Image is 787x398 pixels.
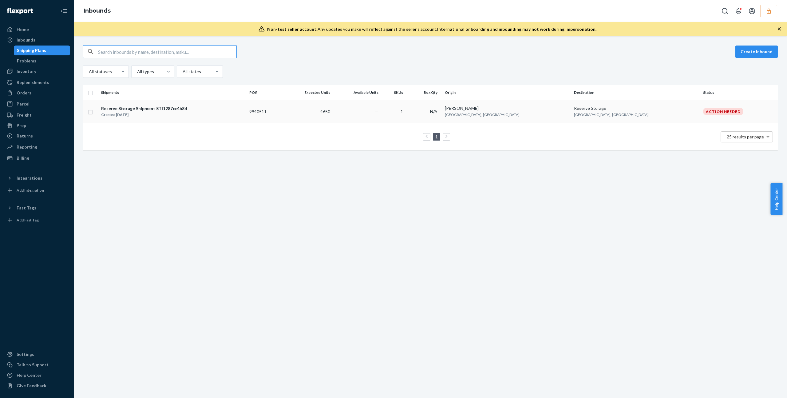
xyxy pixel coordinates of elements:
[574,105,698,111] div: Reserve Storage
[732,5,745,17] button: Open notifications
[4,203,70,213] button: Fast Tags
[735,46,778,58] button: Create inbound
[4,66,70,76] a: Inventory
[381,85,408,100] th: SKUs
[17,122,26,129] div: Prep
[4,131,70,141] a: Returns
[17,37,35,43] div: Inbounds
[430,109,437,114] span: N/A
[101,112,187,118] div: Created [DATE]
[14,46,70,55] a: Shipping Plans
[17,79,49,86] div: Replenishments
[17,58,36,64] div: Problems
[4,360,70,370] a: Talk to Support
[17,68,36,74] div: Inventory
[247,85,283,100] th: PO#
[98,85,247,100] th: Shipments
[17,175,42,181] div: Integrations
[4,110,70,120] a: Freight
[4,99,70,109] a: Parcel
[445,112,520,117] span: [GEOGRAPHIC_DATA], [GEOGRAPHIC_DATA]
[283,85,333,100] th: Expected Units
[4,142,70,152] a: Reporting
[746,5,758,17] button: Open account menu
[4,185,70,195] a: Add Integration
[17,362,49,368] div: Talk to Support
[408,85,442,100] th: Box Qty
[574,112,649,117] span: [GEOGRAPHIC_DATA], [GEOGRAPHIC_DATA]
[320,109,330,114] span: 4650
[14,56,70,66] a: Problems
[17,101,30,107] div: Parcel
[267,26,596,32] div: Any updates you make will reflect against the seller's account.
[375,109,378,114] span: —
[267,26,318,32] span: Non-test seller account:
[17,205,36,211] div: Fast Tags
[84,7,111,14] a: Inbounds
[4,381,70,391] button: Give Feedback
[4,370,70,380] a: Help Center
[58,5,70,17] button: Close Navigation
[4,88,70,98] a: Orders
[182,69,183,75] input: All states
[17,188,44,193] div: Add Integration
[98,46,236,58] input: Search inbounds by name, destination, msku...
[4,25,70,34] a: Home
[17,90,31,96] div: Orders
[17,144,37,150] div: Reporting
[17,217,39,223] div: Add Fast Tag
[445,105,569,111] div: [PERSON_NAME]
[4,121,70,130] a: Prep
[4,78,70,87] a: Replenishments
[17,155,29,161] div: Billing
[101,105,187,112] div: Reserve Storage Shipment STI1287cc4b8d
[17,383,46,389] div: Give Feedback
[701,85,778,100] th: Status
[4,35,70,45] a: Inbounds
[727,134,764,139] span: 25 results per page
[442,85,571,100] th: Origin
[79,2,116,20] ol: breadcrumbs
[437,26,596,32] span: International onboarding and inbounding may not work during impersonation.
[719,5,731,17] button: Open Search Box
[401,109,403,114] span: 1
[247,100,283,123] td: 9940511
[4,349,70,359] a: Settings
[7,8,33,14] img: Flexport logo
[17,351,34,357] div: Settings
[17,47,46,54] div: Shipping Plans
[88,69,89,75] input: All statuses
[17,112,32,118] div: Freight
[4,173,70,183] button: Integrations
[571,85,701,100] th: Destination
[434,134,439,139] a: Page 1 is your current page
[17,26,29,33] div: Home
[770,183,782,215] button: Help Center
[17,372,42,378] div: Help Center
[333,85,381,100] th: Available Units
[4,153,70,163] a: Billing
[703,108,743,115] div: Action Needed
[4,215,70,225] a: Add Fast Tag
[17,133,33,139] div: Returns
